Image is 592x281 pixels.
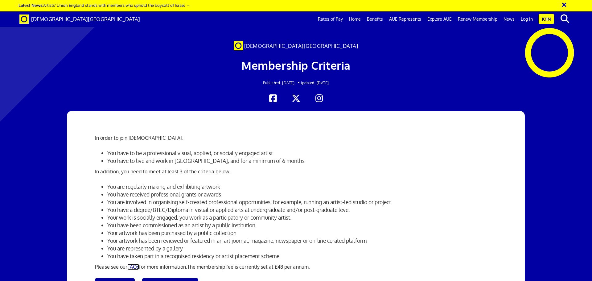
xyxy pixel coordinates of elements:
li: Your artwork has been reviewed or featured in an art journal, magazine, newspaper or on-line cura... [107,237,497,245]
li: You have taken part in a recognised residency or artist placement scheme [107,252,497,260]
a: AUE Represents [386,11,424,27]
li: You are regularly making and exhibiting artwork [107,183,497,191]
a: FAQs [127,264,139,270]
button: search [555,12,574,25]
li: You have to live and work in [GEOGRAPHIC_DATA], and for a minimum of 6 months [107,157,497,165]
span: Published: [DATE] • [263,81,300,85]
li: You have received professional grants or awards [107,191,497,198]
li: You have a degree/BTEC/Diploma in visual or applied arts at undergraduate and/or post-graduate level [107,206,497,214]
a: Latest News:Artists’ Union England stands with members who uphold the boycott of Israel → [18,2,190,8]
p: In order to join [DEMOGRAPHIC_DATA]: [95,134,497,142]
li: Your work is socially engaged, you work as a participatory or community artist. [107,214,497,221]
a: Log in [518,11,536,27]
a: News [500,11,518,27]
span: [DEMOGRAPHIC_DATA][GEOGRAPHIC_DATA] [31,16,140,22]
a: Explore AUE [424,11,455,27]
a: Renew Membership [455,11,500,27]
a: Brand [DEMOGRAPHIC_DATA][GEOGRAPHIC_DATA] [15,11,145,27]
a: Join [539,14,554,24]
a: Rates of Pay [315,11,346,27]
span: [DEMOGRAPHIC_DATA][GEOGRAPHIC_DATA] [244,43,359,49]
h2: Updated: [DATE] [113,81,479,85]
p: In addition, you need to meet at least 3 of the criteria below: [95,168,497,175]
a: Home [346,11,364,27]
a: Benefits [364,11,386,27]
li: Your artwork has been purchased by a public collection [107,229,497,237]
span: Membership Criteria [241,58,351,72]
strong: Latest News: [18,2,43,8]
li: You are involved in organising self-created professional opportunities, for example, running an a... [107,198,497,206]
li: You are represented by a gallery [107,245,497,252]
li: You have to be a professional visual, applied, or socially engaged artist [107,149,497,157]
li: You have been commissioned as an artist by a public institution [107,221,497,229]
